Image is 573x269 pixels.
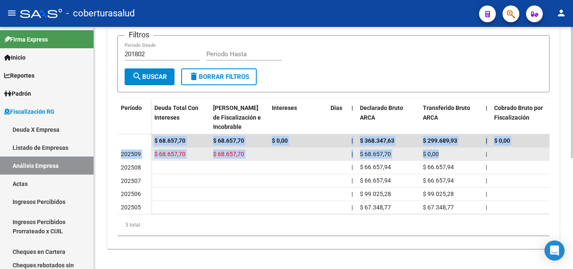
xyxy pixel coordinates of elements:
span: Intereses [272,104,297,111]
span: Reportes [4,71,34,80]
span: - coberturasalud [66,4,135,23]
span: $ 99.025,28 [360,191,391,197]
mat-icon: menu [7,8,17,18]
span: Buscar [132,73,167,81]
span: | [486,191,487,197]
span: | [486,137,487,144]
div: 5 total [117,214,550,235]
span: 202505 [121,204,141,211]
span: | [352,151,353,157]
datatable-header-cell: Deuda Total Con Intereses [151,99,210,136]
span: | [352,137,353,144]
span: $ 0,00 [272,137,288,144]
datatable-header-cell: Deuda Bruta Neto de Fiscalización e Incobrable [210,99,268,136]
span: Firma Express [4,35,48,44]
span: | [486,151,487,157]
span: $ 299.689,93 [423,137,457,144]
span: $ 66.657,94 [423,164,454,170]
span: | [352,191,353,197]
span: | [352,177,353,184]
span: | [352,204,353,211]
span: $ 66.657,94 [360,164,391,170]
span: $ 67.348,77 [423,204,454,211]
span: $ 68.657,70 [213,137,244,144]
span: Fiscalización RG [4,107,55,116]
datatable-header-cell: | [348,99,357,136]
span: Deuda Total Con Intereses [154,104,198,121]
span: 202508 [121,164,141,171]
mat-icon: person [556,8,566,18]
datatable-header-cell: Período [117,99,151,134]
datatable-header-cell: Intereses [268,99,327,136]
span: Borrar Filtros [189,73,249,81]
span: Período [121,104,142,111]
span: $ 0,00 [494,137,510,144]
span: | [352,104,353,111]
span: $ 66.657,94 [423,177,454,184]
span: | [486,104,487,111]
span: $ 66.657,94 [360,177,391,184]
button: Borrar Filtros [181,68,257,85]
mat-icon: search [132,71,142,81]
span: Transferido Bruto ARCA [423,104,470,121]
datatable-header-cell: Declarado Bruto ARCA [357,99,419,136]
h3: Filtros [125,29,154,41]
span: [PERSON_NAME] de Fiscalización e Incobrable [213,104,261,131]
div: Open Intercom Messenger [544,240,565,261]
span: $ 0,00 [423,151,439,157]
datatable-header-cell: Dias [327,99,348,136]
span: | [352,164,353,170]
datatable-header-cell: Transferido Bruto ARCA [419,99,482,136]
span: | [486,204,487,211]
span: Inicio [4,53,26,62]
span: $ 368.347,63 [360,137,394,144]
span: $ 68.657,70 [360,151,391,157]
span: 202507 [121,178,141,184]
button: Buscar [125,68,175,85]
datatable-header-cell: | [482,99,491,136]
span: Dias [331,104,342,111]
span: $ 67.348,77 [360,204,391,211]
span: Cobrado Bruto por Fiscalización [494,104,543,121]
span: $ 68.657,70 [154,137,185,144]
datatable-header-cell: Cobrado Bruto por Fiscalización [491,99,554,136]
span: 202509 [121,151,141,157]
span: | [486,164,487,170]
span: $ 68.657,70 [154,151,185,157]
span: $ 68.657,70 [213,151,244,157]
span: 202506 [121,191,141,197]
mat-icon: delete [189,71,199,81]
span: $ 99.025,28 [423,191,454,197]
span: Declarado Bruto ARCA [360,104,403,121]
span: Padrón [4,89,31,98]
span: | [486,177,487,184]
